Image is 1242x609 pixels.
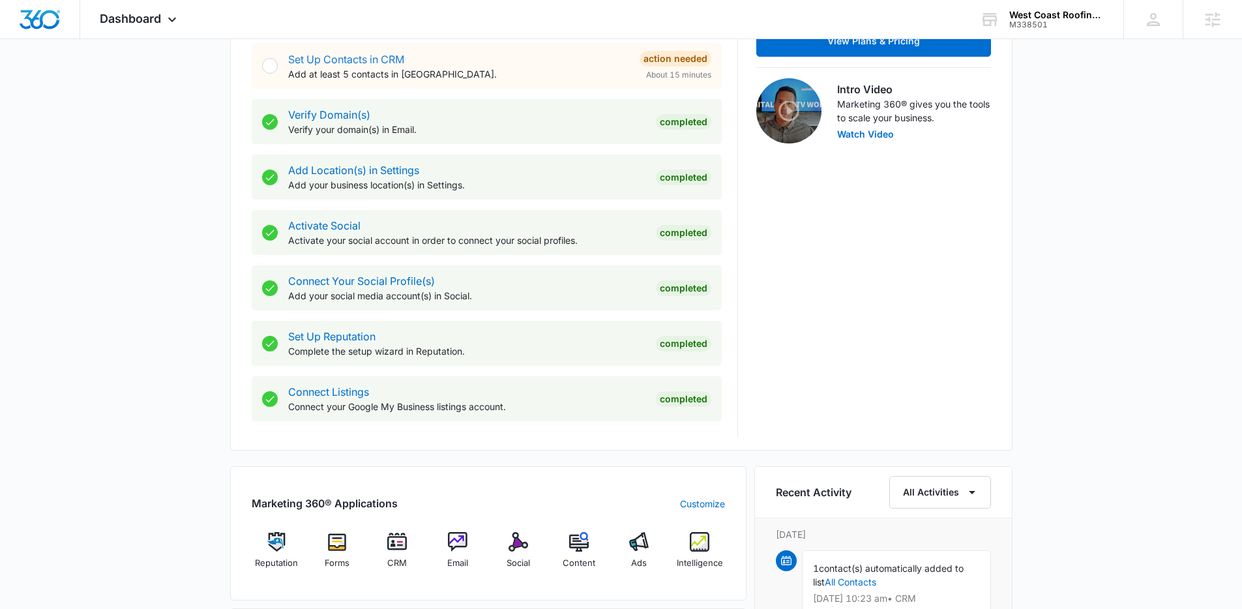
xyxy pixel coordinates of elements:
[837,130,894,139] button: Watch Video
[387,557,407,570] span: CRM
[889,476,991,509] button: All Activities
[646,69,711,81] span: About 15 minutes
[656,391,711,407] div: Completed
[837,97,991,125] p: Marketing 360® gives you the tools to scale your business.
[288,289,645,303] p: Add your social media account(s) in Social.
[372,532,422,579] a: CRM
[656,225,711,241] div: Completed
[447,557,468,570] span: Email
[776,527,991,541] p: [DATE]
[614,532,664,579] a: Ads
[288,275,435,288] a: Connect Your Social Profile(s)
[288,178,645,192] p: Add your business location(s) in Settings.
[1009,20,1104,29] div: account id
[288,233,645,247] p: Activate your social account in order to connect your social profiles.
[1009,10,1104,20] div: account name
[312,532,362,579] a: Forms
[813,563,819,574] span: 1
[255,557,298,570] span: Reputation
[288,53,404,66] a: Set Up Contacts in CRM
[656,280,711,296] div: Completed
[656,336,711,351] div: Completed
[494,532,544,579] a: Social
[776,484,851,500] h6: Recent Activity
[837,82,991,97] h3: Intro Video
[813,594,980,603] p: [DATE] 10:23 am • CRM
[288,400,645,413] p: Connect your Google My Business listings account.
[507,557,530,570] span: Social
[288,344,645,358] p: Complete the setup wizard in Reputation.
[325,557,349,570] span: Forms
[100,12,161,25] span: Dashboard
[677,557,723,570] span: Intelligence
[288,385,369,398] a: Connect Listings
[631,557,647,570] span: Ads
[288,67,629,81] p: Add at least 5 contacts in [GEOGRAPHIC_DATA].
[554,532,604,579] a: Content
[640,51,711,67] div: Action Needed
[675,532,725,579] a: Intelligence
[252,496,398,511] h2: Marketing 360® Applications
[756,78,821,143] img: Intro Video
[288,108,370,121] a: Verify Domain(s)
[680,497,725,511] a: Customize
[288,330,376,343] a: Set Up Reputation
[656,170,711,185] div: Completed
[756,25,991,57] button: View Plans & Pricing
[252,532,302,579] a: Reputation
[563,557,595,570] span: Content
[656,114,711,130] div: Completed
[825,576,876,587] a: All Contacts
[813,563,964,587] span: contact(s) automatically added to list
[288,164,419,177] a: Add Location(s) in Settings
[288,219,361,232] a: Activate Social
[433,532,483,579] a: Email
[288,123,645,136] p: Verify your domain(s) in Email.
